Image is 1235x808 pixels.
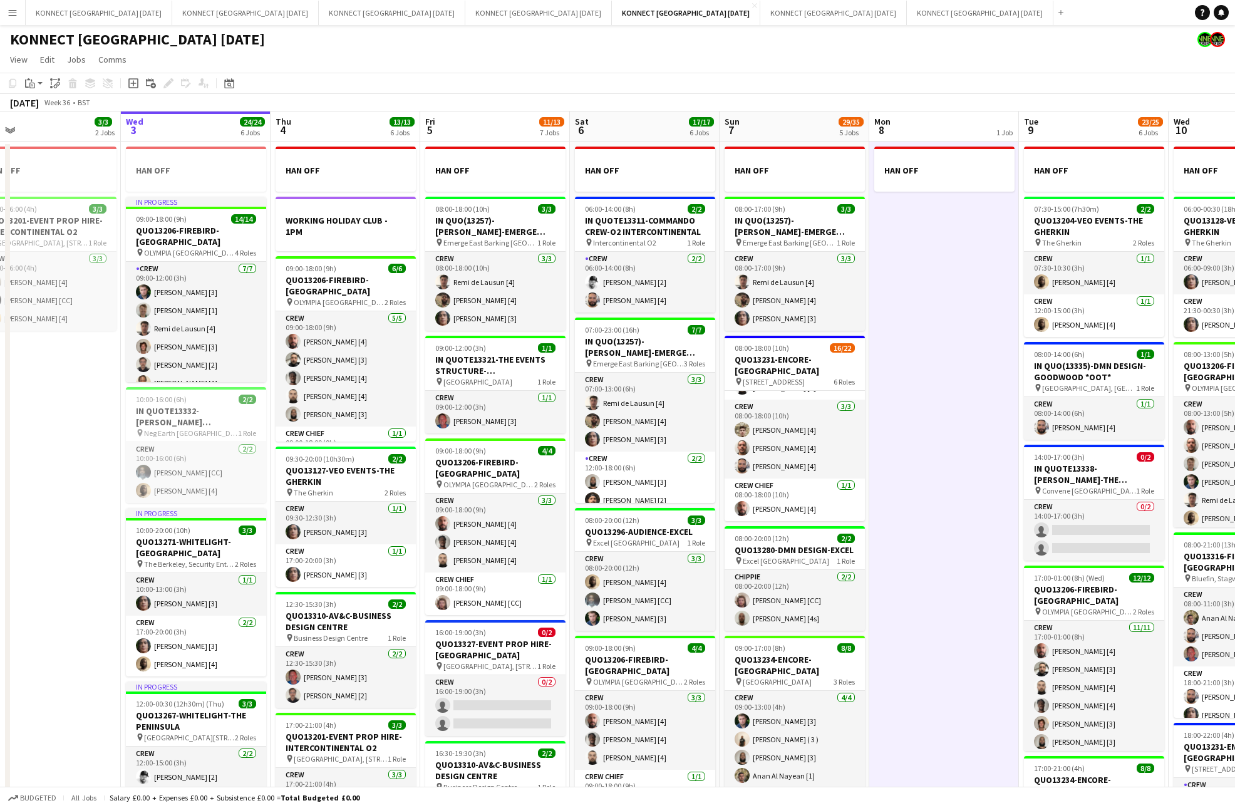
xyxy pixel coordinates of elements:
[172,1,319,25] button: KONNECT [GEOGRAPHIC_DATA] [DATE]
[725,691,865,788] app-card-role: Crew4/409:00-13:00 (4h)[PERSON_NAME] [3][PERSON_NAME] ( 3 )[PERSON_NAME] [3]Anan Al Nayean [1]
[425,457,566,479] h3: QUO13206-FIREBIRD-[GEOGRAPHIC_DATA]
[294,754,388,764] span: [GEOGRAPHIC_DATA], [STREET_ADDRESS]
[1184,350,1234,359] span: 08:00-13:00 (5h)
[126,387,266,503] div: 10:00-16:00 (6h)2/2IN QUOTE13332-[PERSON_NAME] TOWERS/BRILLIANT STAGES-NEG EARTH [GEOGRAPHIC_DATA...
[725,165,865,176] h3: HAN OFF
[425,116,435,127] span: Fri
[443,377,512,386] span: [GEOGRAPHIC_DATA]
[575,526,715,537] h3: QUO13296-AUDIENCE-EXCEL
[735,643,785,653] span: 09:00-17:00 (8h)
[435,204,490,214] span: 08:00-18:00 (10h)
[425,197,566,331] app-job-card: 08:00-18:00 (10h)3/3IN QUO(13257)-[PERSON_NAME]-EMERGE EAST Emerge East Barking [GEOGRAPHIC_DATA]...
[1138,117,1163,127] span: 23/25
[388,720,406,730] span: 3/3
[126,710,266,732] h3: QUO13267-WHITELIGHT-THE PENINSULA
[286,264,336,273] span: 09:00-18:00 (9h)
[537,782,555,792] span: 1 Role
[725,354,865,376] h3: QUO13231-ENCORE-[GEOGRAPHIC_DATA]
[276,147,416,192] app-job-card: HAN OFF
[743,238,837,247] span: Emerge East Barking [GEOGRAPHIC_DATA] IG11 0YP
[276,731,416,754] h3: QUO13201-EVENT PROP HIRE-INTERCONTINENTAL O2
[688,643,705,653] span: 4/4
[874,147,1015,192] div: HAN OFF
[1133,607,1154,616] span: 2 Roles
[435,748,486,758] span: 16:30-19:30 (3h)
[1024,774,1164,797] h3: QUO13234-ENCORE-[GEOGRAPHIC_DATA]
[1042,383,1136,393] span: [GEOGRAPHIC_DATA], [GEOGRAPHIC_DATA], [GEOGRAPHIC_DATA], PO18 0PX
[837,556,855,566] span: 1 Role
[10,30,265,49] h1: KONNECT [GEOGRAPHIC_DATA] [DATE]
[1024,294,1164,337] app-card-role: Crew1/112:00-15:00 (3h)[PERSON_NAME] [4]
[98,54,127,65] span: Comms
[62,51,91,68] a: Jobs
[126,508,266,676] div: In progress10:00-20:00 (10h)3/3QUO13271-WHITELIGHT-[GEOGRAPHIC_DATA] The Berkeley, Security Entra...
[136,699,224,708] span: 12:00-00:30 (12h30m) (Thu)
[1024,215,1164,237] h3: QUO13204-VEO EVENTS-THE GHERKIN
[1024,445,1164,561] app-job-card: 14:00-17:00 (3h)0/2IN QUOTE13338-[PERSON_NAME]-THE CONVENE Convene [GEOGRAPHIC_DATA], [STREET_ADD...
[231,214,256,224] span: 14/14
[235,248,256,257] span: 4 Roles
[575,147,715,192] app-job-card: HAN OFF
[425,438,566,615] app-job-card: 09:00-18:00 (9h)4/4QUO13206-FIREBIRD-[GEOGRAPHIC_DATA] OLYMPIA [GEOGRAPHIC_DATA]2 RolesCrew3/309:...
[684,359,705,368] span: 3 Roles
[88,238,106,247] span: 1 Role
[425,494,566,572] app-card-role: Crew3/309:00-18:00 (9h)[PERSON_NAME] [4][PERSON_NAME] [4][PERSON_NAME] [4]
[575,552,715,631] app-card-role: Crew3/308:00-20:00 (12h)[PERSON_NAME] [4][PERSON_NAME] [CC][PERSON_NAME] [3]
[276,544,416,587] app-card-role: Crew1/117:00-20:00 (3h)[PERSON_NAME] [3]
[725,147,865,192] div: HAN OFF
[144,428,238,438] span: Neg Earth [GEOGRAPHIC_DATA]
[1210,32,1225,47] app-user-avatar: Konnect 24hr EMERGENCY NR*
[390,117,415,127] span: 13/13
[276,647,416,708] app-card-role: Crew2/212:30-15:30 (3h)[PERSON_NAME] [3][PERSON_NAME] [2]
[126,116,143,127] span: Wed
[725,570,865,631] app-card-role: CHIPPIE2/208:00-20:00 (12h)[PERSON_NAME] [CC][PERSON_NAME] [4s]
[725,544,865,556] h3: QUO13280-DMN DESIGN-EXCEL
[276,197,416,251] app-job-card: WORKING HOLIDAY CLUB - 1PM
[1024,197,1164,337] app-job-card: 07:30-15:00 (7h30m)2/2QUO13204-VEO EVENTS-THE GHERKIN The Gherkin2 RolesCrew1/107:30-10:30 (3h)[P...
[575,197,715,313] app-job-card: 06:00-14:00 (8h)2/2IN QUOTE13311-COMMANDO CREW-O2 INTERCONTINENTAL Intercontinental O21 RoleCrew2...
[837,238,855,247] span: 1 Role
[126,165,266,176] h3: HAN OFF
[276,592,416,708] div: 12:30-15:30 (3h)2/2QUO13310-AV&C-BUSINESS DESIGN CENTRE Business Design Centre1 RoleCrew2/212:30-...
[538,748,555,758] span: 2/2
[1192,238,1231,247] span: The Gherkin
[575,165,715,176] h3: HAN OFF
[725,400,865,479] app-card-role: Crew3/308:00-18:00 (10h)[PERSON_NAME] [4][PERSON_NAME] [4][PERSON_NAME] [4]
[276,502,416,544] app-card-role: Crew1/109:30-12:30 (3h)[PERSON_NAME] [3]
[425,147,566,192] app-job-card: HAN OFF
[839,117,864,127] span: 29/35
[573,123,589,137] span: 6
[725,526,865,631] app-job-card: 08:00-20:00 (12h)2/2QUO13280-DMN DESIGN-EXCEL Excel [GEOGRAPHIC_DATA]1 RoleCHIPPIE2/208:00-20:00 ...
[1024,566,1164,751] div: 17:00-01:00 (8h) (Wed)12/12QUO13206-FIREBIRD-[GEOGRAPHIC_DATA] OLYMPIA [GEOGRAPHIC_DATA]2 RolesCr...
[20,794,56,802] span: Budgeted
[1024,147,1164,192] app-job-card: HAN OFF
[1197,32,1212,47] app-user-avatar: Konnect 24hr EMERGENCY NR*
[830,343,855,353] span: 16/22
[276,311,416,427] app-card-role: Crew5/509:00-18:00 (9h)[PERSON_NAME] [4][PERSON_NAME] [3][PERSON_NAME] [4][PERSON_NAME] [4][PERSO...
[1024,360,1164,383] h3: IN QUO(13335)-DMN DESIGN-GOODWOOD *OOT*
[136,395,187,404] span: 10:00-16:00 (6h)
[1024,165,1164,176] h3: HAN OFF
[425,620,566,736] app-job-card: 16:00-19:00 (3h)0/2QUO13327-EVENT PROP HIRE-[GEOGRAPHIC_DATA] [GEOGRAPHIC_DATA], [STREET_ADDRESS]...
[276,116,291,127] span: Thu
[612,1,760,25] button: KONNECT [GEOGRAPHIC_DATA] [DATE]
[688,204,705,214] span: 2/2
[1034,764,1085,773] span: 17:00-21:00 (4h)
[575,654,715,676] h3: QUO13206-FIREBIRD-[GEOGRAPHIC_DATA]
[1129,573,1154,583] span: 12/12
[40,54,54,65] span: Edit
[126,405,266,428] h3: IN QUOTE13332-[PERSON_NAME] TOWERS/BRILLIANT STAGES-NEG EARTH [GEOGRAPHIC_DATA]
[41,98,73,107] span: Week 36
[126,197,266,382] app-job-card: In progress09:00-18:00 (9h)14/14QUO13206-FIREBIRD-[GEOGRAPHIC_DATA] OLYMPIA [GEOGRAPHIC_DATA]4 Ro...
[1024,500,1164,561] app-card-role: Crew0/214:00-17:00 (3h)
[67,54,86,65] span: Jobs
[294,633,368,643] span: Business Design Centre
[425,391,566,433] app-card-role: Crew1/109:00-12:00 (3h)[PERSON_NAME] [3]
[537,661,555,671] span: 1 Role
[388,754,406,764] span: 1 Role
